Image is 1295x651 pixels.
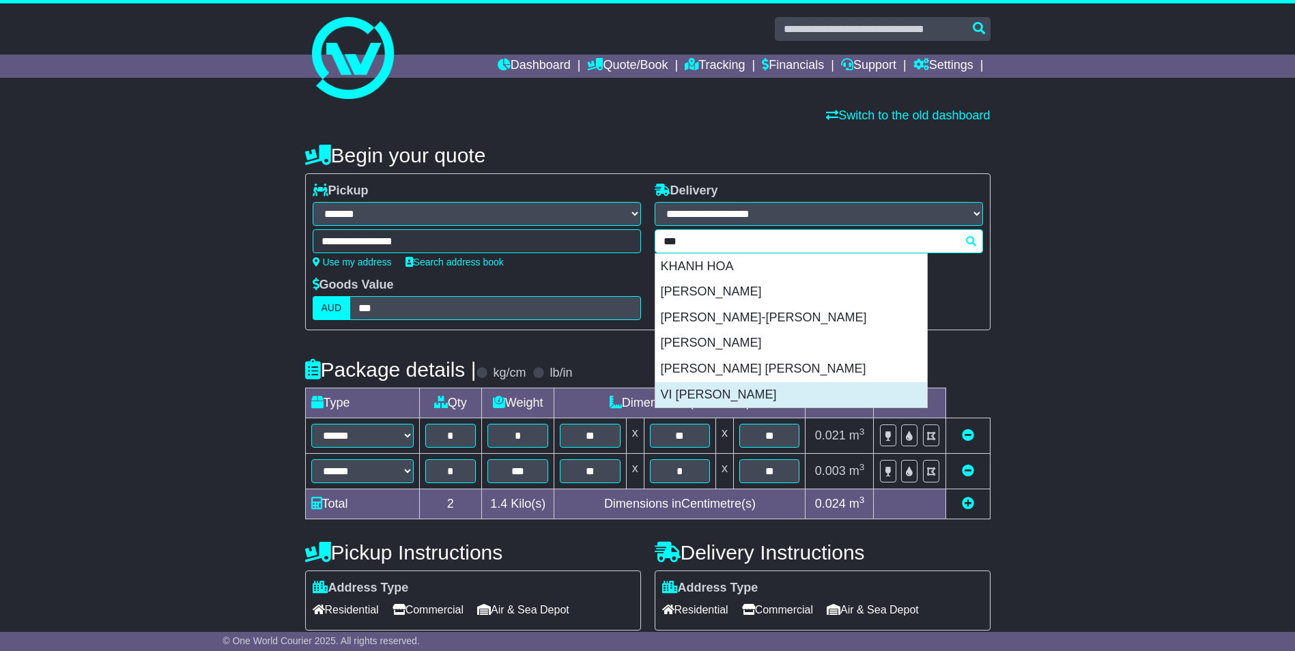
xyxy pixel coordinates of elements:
[393,599,464,620] span: Commercial
[685,55,745,78] a: Tracking
[962,464,974,478] a: Remove this item
[655,356,927,382] div: [PERSON_NAME] [PERSON_NAME]
[859,426,865,437] sup: 3
[554,489,806,519] td: Dimensions in Centimetre(s)
[815,497,846,510] span: 0.024
[655,305,927,331] div: [PERSON_NAME]-[PERSON_NAME]
[662,581,758,596] label: Address Type
[815,429,846,442] span: 0.021
[655,184,718,199] label: Delivery
[655,330,927,356] div: [PERSON_NAME]
[305,144,991,167] h4: Begin your quote
[313,278,394,293] label: Goods Value
[716,454,734,489] td: x
[626,418,644,454] td: x
[477,599,569,620] span: Air & Sea Depot
[841,55,896,78] a: Support
[305,541,641,564] h4: Pickup Instructions
[490,497,507,510] span: 1.4
[859,462,865,472] sup: 3
[313,184,369,199] label: Pickup
[913,55,973,78] a: Settings
[313,581,409,596] label: Address Type
[223,635,420,646] span: © One World Courier 2025. All rights reserved.
[313,296,351,320] label: AUD
[482,388,554,418] td: Weight
[313,257,392,267] a: Use my address
[655,279,927,305] div: [PERSON_NAME]
[815,464,846,478] span: 0.003
[305,489,419,519] td: Total
[419,489,482,519] td: 2
[626,454,644,489] td: x
[482,489,554,519] td: Kilo(s)
[493,366,526,381] label: kg/cm
[587,55,668,78] a: Quote/Book
[655,382,927,408] div: VI [PERSON_NAME]
[305,388,419,418] td: Type
[313,599,379,620] span: Residential
[419,388,482,418] td: Qty
[859,495,865,505] sup: 3
[550,366,572,381] label: lb/in
[655,254,927,280] div: KHANH HOA
[849,429,865,442] span: m
[826,108,990,122] a: Switch to the old dashboard
[305,358,476,381] h4: Package details |
[662,599,728,620] span: Residential
[498,55,571,78] a: Dashboard
[655,541,991,564] h4: Delivery Instructions
[554,388,806,418] td: Dimensions (L x W x H)
[849,464,865,478] span: m
[405,257,504,267] a: Search address book
[716,418,734,454] td: x
[962,497,974,510] a: Add new item
[962,429,974,442] a: Remove this item
[827,599,919,620] span: Air & Sea Depot
[849,497,865,510] span: m
[742,599,813,620] span: Commercial
[762,55,824,78] a: Financials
